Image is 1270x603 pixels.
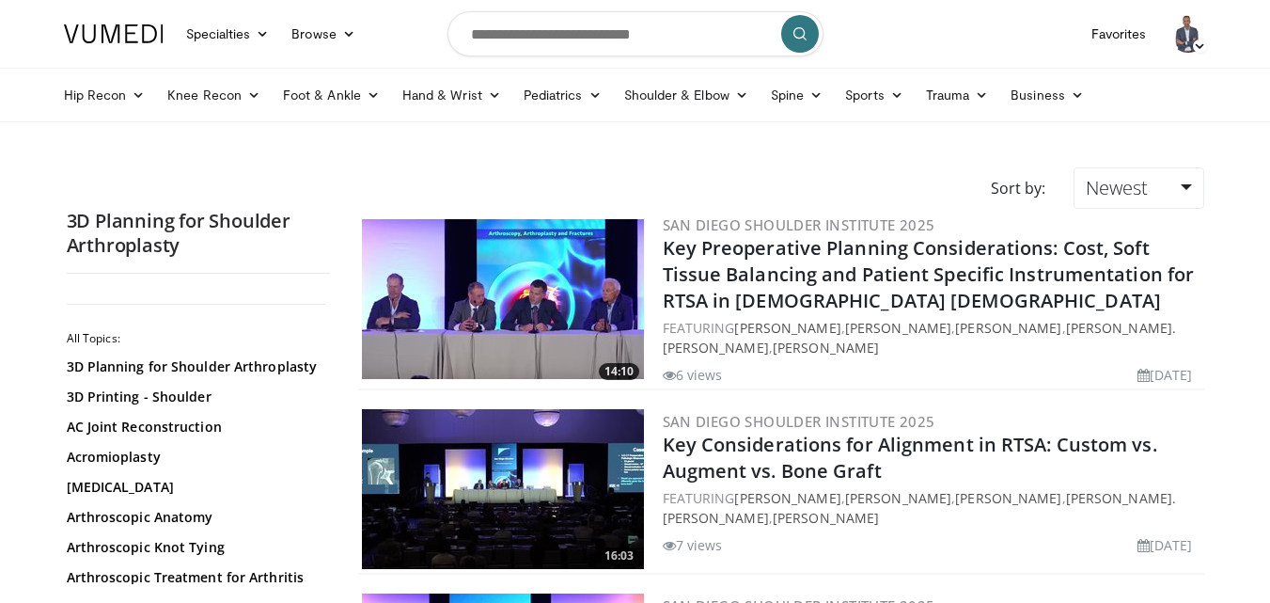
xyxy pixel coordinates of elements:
a: [PERSON_NAME] [734,319,840,337]
a: 3D Planning for Shoulder Arthroplasty [67,357,321,376]
a: [PERSON_NAME] [773,509,879,527]
a: [PERSON_NAME] [955,319,1061,337]
li: [DATE] [1137,365,1193,385]
li: 6 views [663,365,723,385]
a: Key Considerations for Alignment in RTSA: Custom vs. Augment vs. Bone Graft [663,432,1157,484]
div: Sort by: [977,167,1059,209]
a: Browse [280,15,367,53]
a: Arthroscopic Anatomy [67,508,321,527]
a: Trauma [915,76,1000,114]
a: [PERSON_NAME] [845,489,951,507]
a: 16:03 [362,409,644,569]
a: Favorites [1080,15,1158,53]
li: 7 views [663,535,723,555]
a: AC Joint Reconstruction [67,418,321,436]
a: [PERSON_NAME] [773,339,879,357]
a: Specialties [175,15,281,53]
a: [PERSON_NAME] [734,489,840,507]
input: Search topics, interventions [447,11,823,56]
span: 16:03 [599,547,639,564]
a: [MEDICAL_DATA] [67,478,321,497]
a: 3D Printing - Shoulder [67,388,321,406]
a: San Diego Shoulder Institute 2025 [663,215,935,234]
a: [PERSON_NAME] [955,489,1061,507]
li: [DATE] [1137,535,1193,555]
a: Pediatrics [512,76,613,114]
a: Sports [834,76,915,114]
a: San Diego Shoulder Institute 2025 [663,412,935,431]
a: Hand & Wrist [391,76,512,114]
span: Newest [1086,175,1148,200]
img: aef9a6ab-9694-4d34-85ba-ec28fea20305.300x170_q85_crop-smart_upscale.jpg [362,219,644,379]
a: Knee Recon [156,76,272,114]
a: Arthroscopic Treatment for Arthritis [67,568,321,587]
a: Newest [1074,167,1203,209]
a: 14:10 [362,219,644,379]
a: Spine [760,76,834,114]
a: Arthroscopic Knot Tying [67,538,321,557]
img: 5df45364-e4a4-4fc8-8727-b11fb78b4c46.300x170_q85_crop-smart_upscale.jpg [362,409,644,569]
div: FEATURING , , , , [663,318,1200,357]
h2: All Topics: [67,331,325,346]
div: FEATURING , , , , [663,488,1200,528]
a: Shoulder & Elbow [613,76,760,114]
img: Avatar [1169,15,1207,53]
a: Key Preoperative Planning Considerations: Cost, Soft Tissue Balancing and Patient Specific Instru... [663,235,1195,313]
a: Hip Recon [53,76,157,114]
a: [PERSON_NAME] [845,319,951,337]
a: Acromioplasty [67,448,321,467]
img: VuMedi Logo [64,24,164,43]
a: Business [999,76,1095,114]
h2: 3D Planning for Shoulder Arthroplasty [67,209,330,258]
span: 14:10 [599,363,639,380]
a: Foot & Ankle [272,76,391,114]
